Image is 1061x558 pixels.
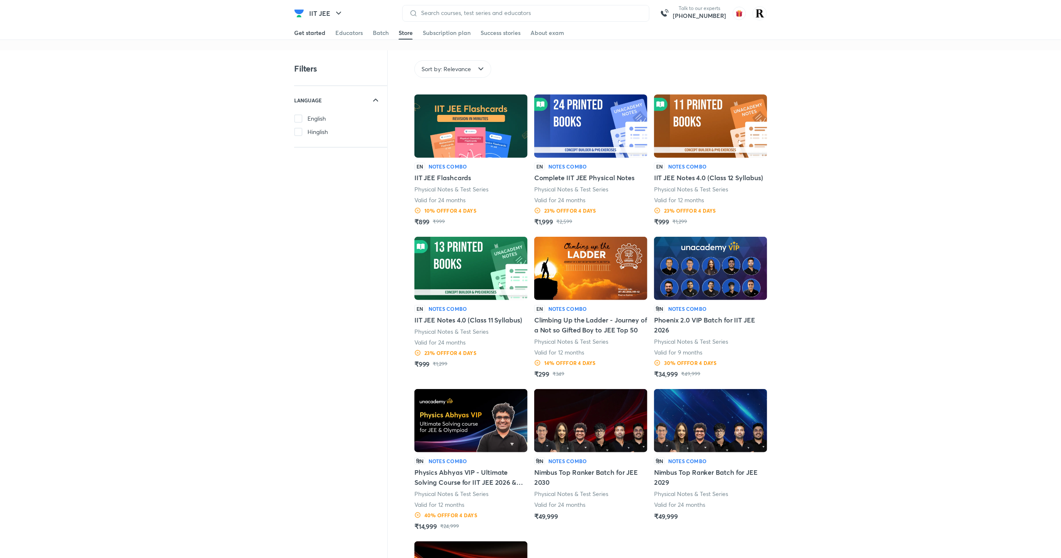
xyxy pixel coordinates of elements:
[429,305,467,312] h6: Notes Combo
[654,94,767,158] img: Batch Thumbnail
[414,207,421,214] img: Discount Logo
[534,457,545,465] p: हिN
[681,371,700,377] p: ₹49,999
[534,305,545,312] p: EN
[668,457,707,465] h6: Notes Combo
[534,173,635,183] h5: Complete IIT JEE Physical Notes
[307,114,326,123] span: English
[335,29,363,37] div: Educators
[654,467,767,487] h5: Nimbus Top Ranker Batch for JEE 2029
[414,467,528,487] h5: Physics Abhyas VIP - Ultimate Solving Course for IIT JEE 2026 & Olympiad
[534,360,541,366] img: Discount Logo
[294,63,317,74] h4: Filters
[294,8,304,18] img: Company Logo
[654,337,729,346] p: Physical Notes & Test Series
[534,217,553,227] h5: ₹1,999
[654,173,763,183] h5: IIT JEE Notes 4.0 (Class 12 Syllabus)
[654,511,678,521] h5: ₹49,999
[414,512,421,518] img: Discount Logo
[424,349,476,357] h6: 23 % OFF for 4 DAYS
[668,305,707,312] h6: Notes Combo
[534,237,647,300] img: Batch Thumbnail
[534,490,609,498] p: Physical Notes & Test Series
[557,218,573,225] p: ₹2,599
[673,218,687,225] p: ₹1,299
[654,348,702,357] p: Valid for 9 months
[654,163,665,170] p: EN
[423,26,471,40] a: Subscription plan
[414,490,489,498] p: Physical Notes & Test Series
[534,337,609,346] p: Physical Notes & Test Series
[534,501,585,509] p: Valid for 24 months
[534,315,647,335] h5: Climbing Up the Ladder - Journey of a Not so Gifted Boy to JEE Top 50
[294,26,325,40] a: Get started
[414,173,471,183] h5: IIT JEE Flashcards
[421,65,471,73] span: Sort by: Relevance
[673,5,726,12] p: Talk to our experts
[654,389,767,452] img: Batch Thumbnail
[414,185,489,193] p: Physical Notes & Test Series
[654,217,669,227] h5: ₹999
[414,163,425,170] p: EN
[534,185,609,193] p: Physical Notes & Test Series
[414,457,425,465] p: हिN
[414,521,437,531] h5: ₹14,999
[414,359,430,369] h5: ₹999
[414,327,489,336] p: Physical Notes & Test Series
[664,207,716,214] h6: 23 % OFF for 4 DAYS
[553,371,565,377] p: ₹349
[654,315,767,335] h5: Phoenix 2.0 VIP Batch for IIT JEE 2026
[399,29,413,37] div: Store
[534,94,647,158] img: Batch Thumbnail
[534,467,647,487] h5: Nimbus Top Ranker Batch for JEE 2030
[534,389,647,452] img: Batch Thumbnail
[373,29,389,37] div: Batch
[548,457,587,465] h6: Notes Combo
[664,359,717,367] h6: 30 % OFF for 4 DAYS
[544,359,596,367] h6: 14 % OFF for 4 DAYS
[534,163,545,170] p: EN
[654,185,729,193] p: Physical Notes & Test Series
[534,196,585,204] p: Valid for 24 months
[294,96,322,104] h6: LANGUAGE
[429,163,467,170] h6: Notes Combo
[654,490,729,498] p: Physical Notes & Test Series
[414,350,421,356] img: Discount Logo
[433,218,445,225] p: ₹999
[424,207,476,214] h6: 10 % OFF for 4 DAYS
[414,217,430,227] h5: ₹899
[654,360,661,366] img: Discount Logo
[656,5,673,22] img: call-us
[733,7,746,20] img: avatar
[534,348,584,357] p: Valid for 12 months
[534,511,558,521] h5: ₹49,999
[544,207,596,214] h6: 23 % OFF for 4 DAYS
[433,361,448,367] p: ₹1,299
[418,10,642,16] input: Search courses, test series and educators
[414,338,466,347] p: Valid for 24 months
[654,369,678,379] h5: ₹34,999
[294,29,325,37] div: Get started
[414,501,464,509] p: Valid for 12 months
[534,207,541,214] img: Discount Logo
[530,29,564,37] div: About exam
[654,305,665,312] p: हिN
[414,389,528,452] img: Batch Thumbnail
[534,369,550,379] h5: ₹299
[548,305,587,312] h6: Notes Combo
[673,12,726,20] a: [PHONE_NUMBER]
[548,163,587,170] h6: Notes Combo
[481,29,521,37] div: Success stories
[414,237,528,300] img: Batch Thumbnail
[440,523,459,530] p: ₹24,999
[481,26,521,40] a: Success stories
[654,501,705,509] p: Valid for 24 months
[335,26,363,40] a: Educators
[654,237,767,300] img: Batch Thumbnail
[654,196,704,204] p: Valid for 12 months
[654,457,665,465] p: हिN
[424,511,477,519] h6: 40 % OFF for 4 DAYS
